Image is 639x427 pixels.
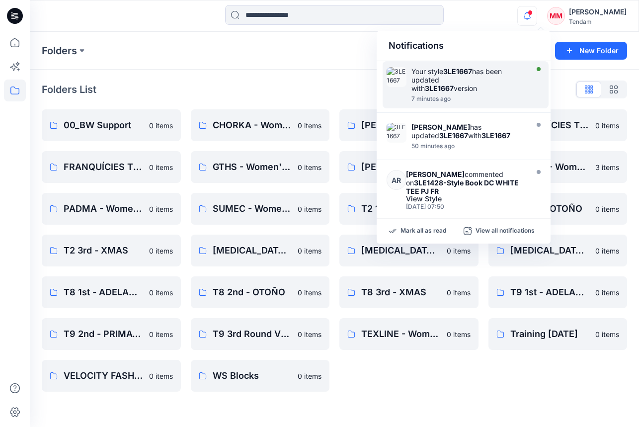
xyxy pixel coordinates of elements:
[339,318,479,350] a: TEXLINE - Women'Secret0 items
[298,204,321,214] p: 0 items
[595,246,619,256] p: 0 items
[149,329,173,340] p: 0 items
[476,227,535,236] p: View all notifications
[447,246,471,256] p: 0 items
[298,371,321,381] p: 0 items
[555,42,627,60] button: New Folder
[149,120,173,131] p: 0 items
[411,123,526,140] div: has updated with
[443,67,472,76] strong: 3LE1667
[361,118,441,132] p: [PERSON_NAME] - Women'Secret
[595,287,619,298] p: 0 items
[42,44,77,58] a: Folders
[488,193,628,225] a: T2 2nd - OTOÑO0 items
[298,329,321,340] p: 0 items
[191,193,330,225] a: SUMEC - Women'Secret0 items
[406,195,525,202] div: View Style
[191,151,330,183] a: GTHS - Women'Secret0 items
[400,227,446,236] p: Mark all as read
[488,276,628,308] a: T9 1st - ADELANTADA0 items
[42,193,181,225] a: PADMA - Women'Secret0 items
[361,244,441,257] p: [MEDICAL_DATA] 2nd - PRIMAVERA
[406,178,519,195] strong: 3LE1428-Style Book DC WHITE TEE PJ FR
[191,360,330,392] a: WS Blocks0 items
[64,202,143,216] p: PADMA - Women'Secret
[425,84,454,92] strong: 3LE1667
[42,360,181,392] a: VELOCITY FASHION - Women'Secret0 items
[569,6,627,18] div: [PERSON_NAME]
[42,235,181,266] a: T2 3rd - XMAS0 items
[64,327,143,341] p: T9 2nd - PRIMAVERA
[488,318,628,350] a: Training [DATE]0 items
[339,235,479,266] a: [MEDICAL_DATA] 2nd - PRIMAVERA0 items
[64,285,143,299] p: T8 1st - ADELANTADA
[191,276,330,308] a: T8 2nd - OTOÑO0 items
[213,285,292,299] p: T8 2nd - OTOÑO
[213,118,292,132] p: CHORKA - Women'Secret
[64,369,143,383] p: VELOCITY FASHION - Women'Secret
[510,244,590,257] p: [MEDICAL_DATA] 3rd - VERANO
[377,31,551,61] div: Notifications
[213,369,292,383] p: WS Blocks
[149,204,173,214] p: 0 items
[64,118,143,132] p: 00_BW Support
[387,123,406,143] img: 3LE1667
[213,160,292,174] p: GTHS - Women'Secret
[439,131,468,140] strong: 3LE1667
[64,244,143,257] p: T2 3rd - XMAS
[387,170,406,190] div: AR
[361,285,441,299] p: T8 3rd - XMAS
[569,18,627,25] div: Tendam
[595,329,619,340] p: 0 items
[406,203,525,210] div: Monday, September 01, 2025 07:50
[298,246,321,256] p: 0 items
[387,67,406,87] img: 3LE1667
[481,131,510,140] strong: 3LE1667
[488,151,628,183] a: NIRONG - Women'Secret3 items
[191,109,330,141] a: CHORKA - Women'Secret0 items
[42,318,181,350] a: T9 2nd - PRIMAVERA0 items
[411,67,526,92] div: Your style has been updated with version
[42,151,181,183] a: FRANQUÍCIES T2 2nd round0 items
[406,170,465,178] strong: [PERSON_NAME]
[361,327,441,341] p: TEXLINE - Women'Secret
[411,123,470,131] strong: [PERSON_NAME]
[298,162,321,172] p: 0 items
[595,162,619,172] p: 3 items
[339,193,479,225] a: T2 1st - ADELANTADA0 items
[42,109,181,141] a: 00_BW Support0 items
[213,327,292,341] p: T9 3rd Round VERANO
[64,160,143,174] p: FRANQUÍCIES T2 2nd round
[298,120,321,131] p: 0 items
[339,109,479,141] a: [PERSON_NAME] - Women'Secret0 items
[213,202,292,216] p: SUMEC - Women'Secret
[595,120,619,131] p: 0 items
[339,151,479,183] a: [PERSON_NAME] - Women'Secret0 items
[488,235,628,266] a: [MEDICAL_DATA] 3rd - VERANO0 items
[149,371,173,381] p: 0 items
[488,109,628,141] a: FRANQUÍCIES T2 1st round0 items
[411,95,526,102] div: Wednesday, September 03, 2025 09:40
[42,82,96,97] p: Folders List
[447,329,471,340] p: 0 items
[191,318,330,350] a: T9 3rd Round VERANO0 items
[595,204,619,214] p: 0 items
[149,246,173,256] p: 0 items
[510,285,590,299] p: T9 1st - ADELANTADA
[510,327,590,341] p: Training [DATE]
[298,287,321,298] p: 0 items
[339,276,479,308] a: T8 3rd - XMAS0 items
[149,162,173,172] p: 0 items
[213,244,292,257] p: [MEDICAL_DATA] 1st - ADELANTADA
[361,202,441,216] p: T2 1st - ADELANTADA
[411,143,526,150] div: Wednesday, September 03, 2025 08:58
[406,170,525,195] div: commented on
[42,276,181,308] a: T8 1st - ADELANTADA0 items
[447,287,471,298] p: 0 items
[149,287,173,298] p: 0 items
[547,7,565,25] div: MM
[191,235,330,266] a: [MEDICAL_DATA] 1st - ADELANTADA0 items
[361,160,441,174] p: [PERSON_NAME] - Women'Secret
